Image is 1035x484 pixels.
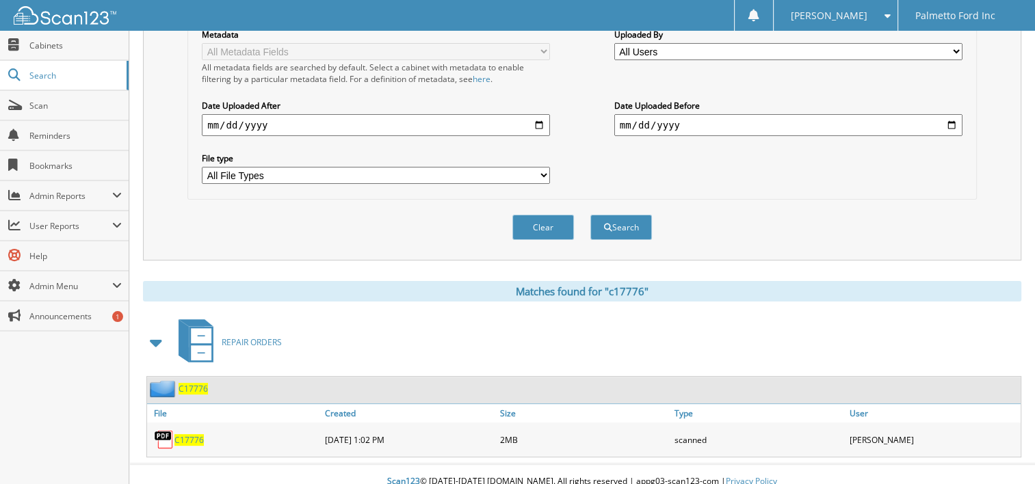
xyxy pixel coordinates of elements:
[29,130,122,142] span: Reminders
[143,281,1021,301] div: Matches found for "c17776"
[170,315,282,369] a: REPAIR ORDERS
[671,426,846,453] div: scanned
[322,404,496,422] a: Created
[202,152,550,164] label: File type
[846,426,1021,453] div: [PERSON_NAME]
[29,280,112,292] span: Admin Menu
[29,220,112,232] span: User Reports
[202,100,550,111] label: Date Uploaded After
[614,29,962,40] label: Uploaded By
[29,40,122,51] span: Cabinets
[915,12,995,20] span: Palmetto Ford Inc
[967,418,1035,484] iframe: Chat Widget
[512,215,574,240] button: Clear
[150,380,179,397] img: folder2.png
[147,404,322,422] a: File
[202,62,550,85] div: All metadata fields are searched by default. Select a cabinet with metadata to enable filtering b...
[14,6,116,25] img: scan123-logo-white.svg
[112,311,123,322] div: 1
[202,114,550,136] input: start
[29,190,112,202] span: Admin Reports
[614,100,962,111] label: Date Uploaded Before
[590,215,652,240] button: Search
[179,383,208,394] a: C17776
[497,404,671,422] a: Size
[174,434,204,446] a: C17776
[846,404,1021,422] a: User
[29,70,120,81] span: Search
[222,336,282,348] span: REPAIR ORDERS
[154,429,174,450] img: PDF.png
[29,160,122,172] span: Bookmarks
[791,12,867,20] span: [PERSON_NAME]
[202,29,550,40] label: Metadata
[671,404,846,422] a: Type
[29,310,122,322] span: Announcements
[497,426,671,453] div: 2MB
[29,100,122,111] span: Scan
[614,114,962,136] input: end
[29,250,122,262] span: Help
[473,73,490,85] a: here
[322,426,496,453] div: [DATE] 1:02 PM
